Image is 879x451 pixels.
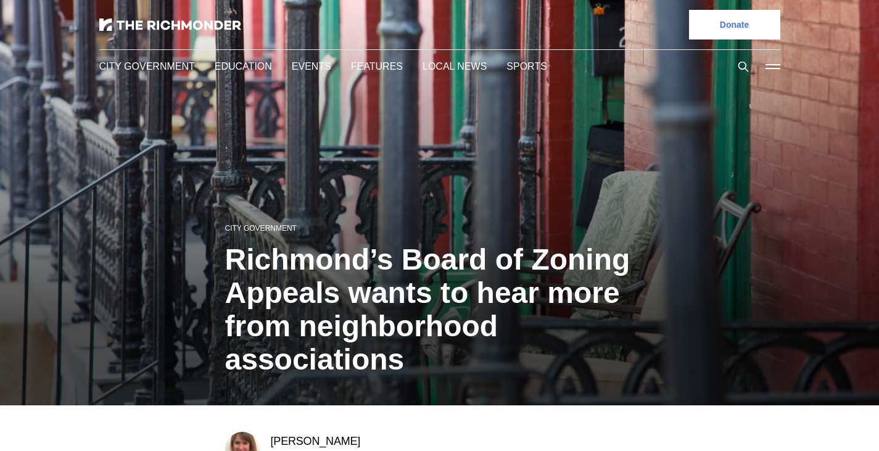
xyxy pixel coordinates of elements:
a: Features [345,59,393,73]
a: [PERSON_NAME] [271,434,362,449]
button: Search this site [734,57,753,76]
a: City Government [99,59,192,73]
a: City Government [225,223,293,233]
a: Sports [493,59,531,73]
a: Donate [689,10,780,39]
img: The Richmonder [99,19,241,31]
a: Education [212,59,269,73]
h1: Richmond’s Board of Zoning Appeals wants to hear more from neighborhood associations [225,243,654,376]
a: Local News [413,59,474,73]
a: Events [289,59,325,73]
